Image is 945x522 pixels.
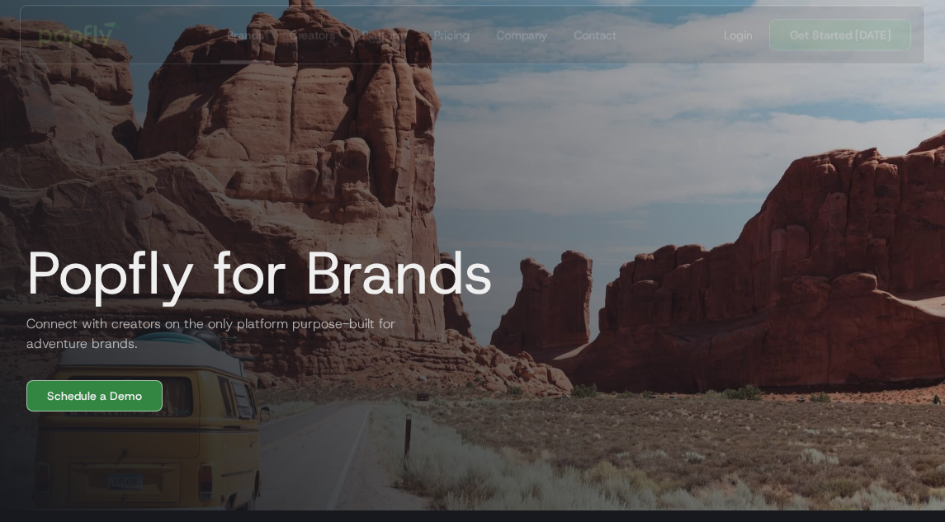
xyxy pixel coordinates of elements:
a: Pricing [427,6,476,63]
div: Creators [290,26,335,43]
a: Company [489,6,554,63]
a: Get Started [DATE] [769,19,911,50]
a: Creators [283,6,342,63]
div: Login [724,26,753,43]
a: home [27,10,134,59]
a: Login [717,26,759,43]
a: Brands [220,6,270,63]
a: Schedule a Demo [26,380,163,411]
a: Contact [567,6,623,63]
a: Platform [355,6,413,63]
div: Platform [361,26,407,43]
div: Contact [574,26,617,43]
h1: Popfly for Brands [13,240,494,306]
div: Brands [227,26,263,43]
div: Company [496,26,547,43]
div: Pricing [433,26,470,43]
h2: Connect with creators on the only platform purpose-built for adventure brands. [13,314,409,354]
